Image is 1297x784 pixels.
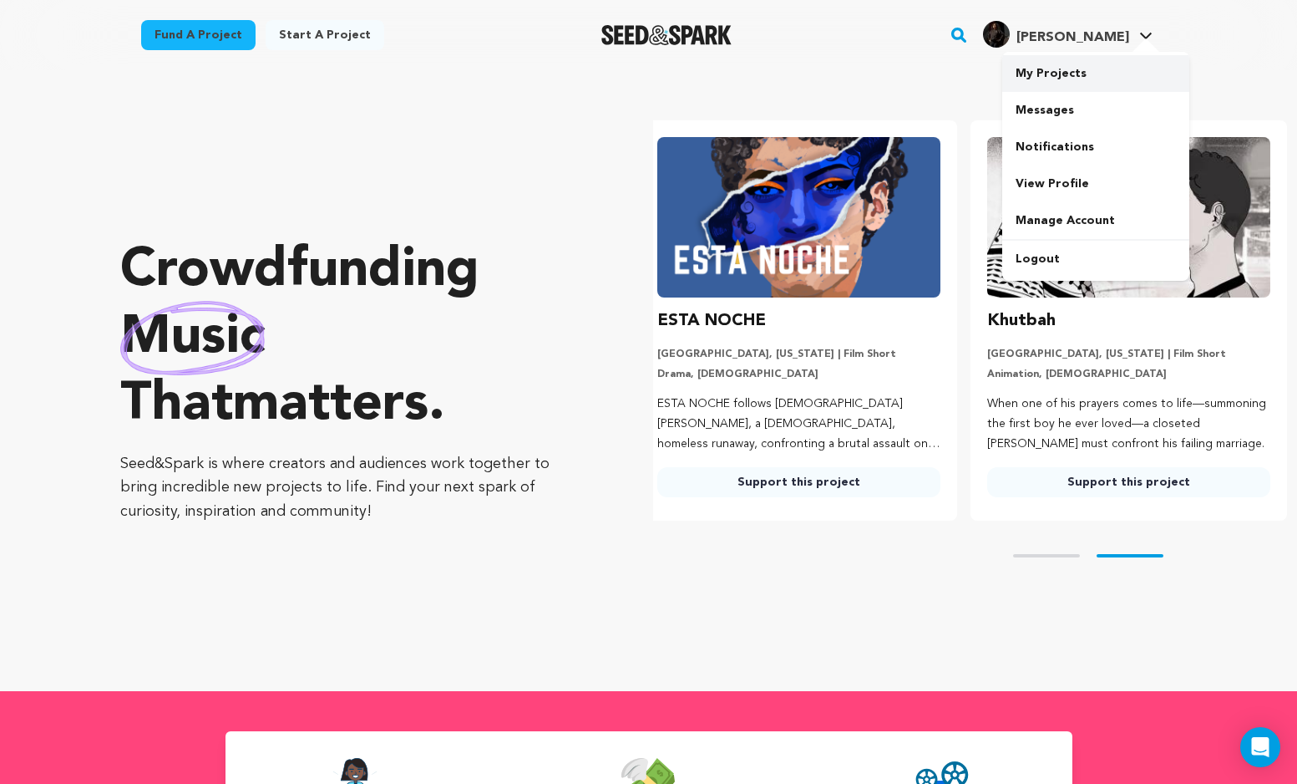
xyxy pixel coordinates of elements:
a: Messages [1002,92,1189,129]
p: Crowdfunding that . [120,238,586,439]
p: [GEOGRAPHIC_DATA], [US_STATE] | Film Short [657,348,940,361]
a: My Projects [1002,55,1189,92]
a: Start a project [266,20,384,50]
a: Seed&Spark Homepage [601,25,732,45]
img: ESTA NOCHE image [657,137,940,298]
a: Notifications [1002,129,1189,165]
a: Logout [1002,241,1189,277]
p: [GEOGRAPHIC_DATA], [US_STATE] | Film Short [987,348,1270,361]
a: Support this project [657,467,940,497]
a: Support this project [987,467,1270,497]
span: Athena R.'s Profile [980,18,1156,53]
h3: ESTA NOCHE [657,308,766,334]
p: ESTA NOCHE follows [DEMOGRAPHIC_DATA] [PERSON_NAME], a [DEMOGRAPHIC_DATA], homeless runaway, conf... [657,395,940,454]
p: Seed&Spark is where creators and audiences work together to bring incredible new projects to life... [120,452,586,524]
img: Khutbah image [987,137,1270,298]
div: Open Intercom Messenger [1240,727,1280,767]
p: Animation, [DEMOGRAPHIC_DATA] [987,368,1270,381]
img: a3fff042cfc10357.jpg [983,21,1010,48]
a: Fund a project [141,20,256,50]
a: View Profile [1002,165,1189,202]
img: Seed&Spark Logo Dark Mode [601,25,732,45]
span: matters [233,379,428,432]
p: When one of his prayers comes to life—summoning the first boy he ever loved—a closeted [PERSON_NA... [987,395,1270,454]
div: Athena R.'s Profile [983,21,1129,48]
img: hand sketched image [120,301,265,375]
h3: Khutbah [987,308,1056,334]
a: Manage Account [1002,202,1189,239]
span: [PERSON_NAME] [1016,31,1129,44]
a: Athena R.'s Profile [980,18,1156,48]
p: Drama, [DEMOGRAPHIC_DATA] [657,368,940,381]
